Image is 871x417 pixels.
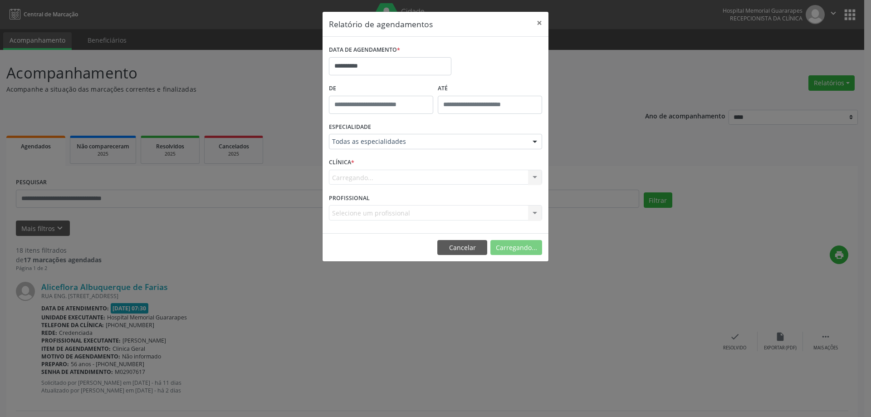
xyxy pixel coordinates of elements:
[530,12,548,34] button: Close
[329,18,433,30] h5: Relatório de agendamentos
[329,82,433,96] label: De
[329,120,371,134] label: ESPECIALIDADE
[438,82,542,96] label: ATÉ
[332,137,524,146] span: Todas as especialidades
[329,43,400,57] label: DATA DE AGENDAMENTO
